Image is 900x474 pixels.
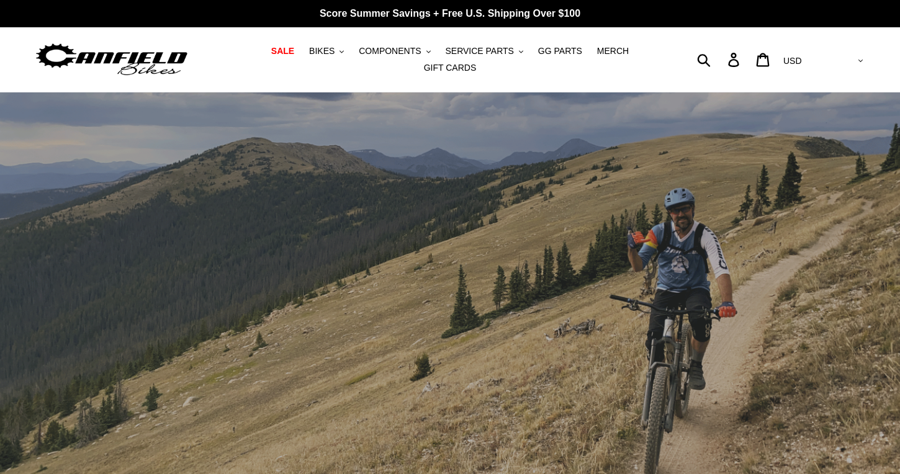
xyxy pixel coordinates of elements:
[591,43,635,60] a: MERCH
[424,63,477,73] span: GIFT CARDS
[445,46,513,56] span: SERVICE PARTS
[538,46,582,56] span: GG PARTS
[34,40,189,79] img: Canfield Bikes
[439,43,529,60] button: SERVICE PARTS
[265,43,300,60] a: SALE
[309,46,335,56] span: BIKES
[271,46,294,56] span: SALE
[353,43,436,60] button: COMPONENTS
[359,46,421,56] span: COMPONENTS
[418,60,483,76] a: GIFT CARDS
[303,43,350,60] button: BIKES
[704,46,736,73] input: Search
[532,43,588,60] a: GG PARTS
[597,46,629,56] span: MERCH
